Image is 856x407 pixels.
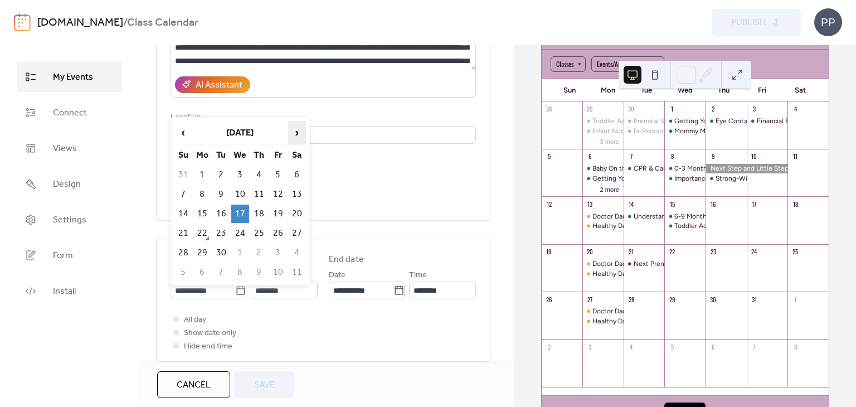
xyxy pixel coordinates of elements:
div: 31 [750,295,758,303]
div: 11 [791,152,799,161]
div: Next Prenatal Series Start Date [624,259,665,269]
div: 12 [545,200,553,208]
div: In-Person Prenatal Series [634,127,711,136]
td: 19 [269,205,287,223]
div: Healthy Dad - Spiritual Series [582,221,624,231]
div: Infant Nutrition & Budget 101 [582,127,624,136]
td: 5 [174,263,192,282]
button: Cancel [157,371,230,398]
div: 15 [668,200,676,208]
div: In-Person Prenatal Series [624,127,665,136]
button: AI Assistant [175,76,250,93]
td: 16 [212,205,230,223]
a: Design [17,169,122,199]
td: 12 [269,185,287,203]
div: Baby On the Move & Staying Out of Debt [582,164,624,173]
td: 3 [269,244,287,262]
a: Form [17,240,122,270]
span: › [289,122,305,144]
div: 23 [709,248,717,256]
span: ‹ [175,122,192,144]
span: Settings [53,214,86,227]
div: 6 [586,152,594,161]
div: 5 [668,342,676,351]
td: 23 [212,224,230,243]
div: Sat [781,79,820,101]
div: 14 [627,200,635,208]
th: Tu [212,146,230,164]
button: 2 more [596,184,624,193]
div: Importance of Words & Credit Cards: Friend or Foe? [674,174,833,183]
div: 0-3 Month & 3-6 Month Infant Expectations [664,164,706,173]
div: Healthy Dad - Spiritual Series [592,269,682,279]
div: CPR & Car Seat Safety [624,164,665,173]
a: My Events [17,62,122,92]
a: Connect [17,98,122,128]
div: Doctor Dad - Spiritual Series [592,212,678,221]
td: 2 [212,166,230,184]
div: Importance of Words & Credit Cards: Friend or Foe? [664,174,706,183]
th: Fr [269,146,287,164]
div: CPR & Car Seat Safety [634,164,702,173]
div: Thu [704,79,743,101]
div: AI Assistant [196,79,242,92]
div: 6-9 Month & 9-12 Month Infant Expectations [664,212,706,221]
th: Mo [193,146,211,164]
div: Getting Your Baby to Sleep & Crying [674,117,785,126]
span: Hide end time [184,340,232,353]
td: 28 [174,244,192,262]
div: Mommy Milestones & Creating Kindness [674,127,798,136]
span: Views [53,142,77,156]
span: Form [53,249,73,263]
td: 10 [269,263,287,282]
td: 11 [250,185,268,203]
span: My Events [53,71,93,84]
span: Install [53,285,76,298]
div: Prenatal Series [634,117,679,126]
td: 5 [269,166,287,184]
b: Class Calendar [127,12,198,33]
div: 1 [791,295,799,303]
div: Healthy Dad - Spiritual Series [582,317,624,326]
div: 2 [709,105,717,113]
div: Doctor Dad - Spiritual Series [582,212,624,221]
div: 28 [545,105,553,113]
div: Mon [589,79,628,101]
td: 10 [231,185,249,203]
th: Sa [288,146,306,164]
td: 1 [193,166,211,184]
div: 17 [750,200,758,208]
td: 24 [231,224,249,243]
div: Getting Your Child to Eat & Creating Confidence [582,174,624,183]
div: Next Prenatal Series Start Date [634,259,729,269]
div: Toddler Accidents & Your Financial Future [674,221,801,231]
div: 21 [627,248,635,256]
td: 21 [174,224,192,243]
td: 9 [212,185,230,203]
td: 4 [288,244,306,262]
span: Cancel [177,379,211,392]
div: Doctor Dad - Spiritual Series [592,307,678,316]
div: Getting Your Child to Eat & Creating Confidence [592,174,741,183]
td: 9 [250,263,268,282]
div: 25 [791,248,799,256]
div: 7 [627,152,635,161]
span: Date [329,269,346,282]
div: 4 [627,342,635,351]
div: Financial Emergencies & Creating Motivation [747,117,788,126]
div: 3 [750,105,758,113]
div: 6-9 Month & 9-12 Month Infant Expectations [674,212,811,221]
div: Strong-Willed Children & Bonding With Your Toddler [706,174,747,183]
div: Sun [551,79,589,101]
a: Views [17,133,122,163]
td: 20 [288,205,306,223]
td: 2 [250,244,268,262]
th: Th [250,146,268,164]
div: Infant Nutrition & Budget 101 [592,127,682,136]
a: Install [17,276,122,306]
div: 8 [668,152,676,161]
div: Prenatal Series [624,117,665,126]
span: Design [53,178,81,191]
div: 1 [668,105,676,113]
span: Show date only [184,327,236,340]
